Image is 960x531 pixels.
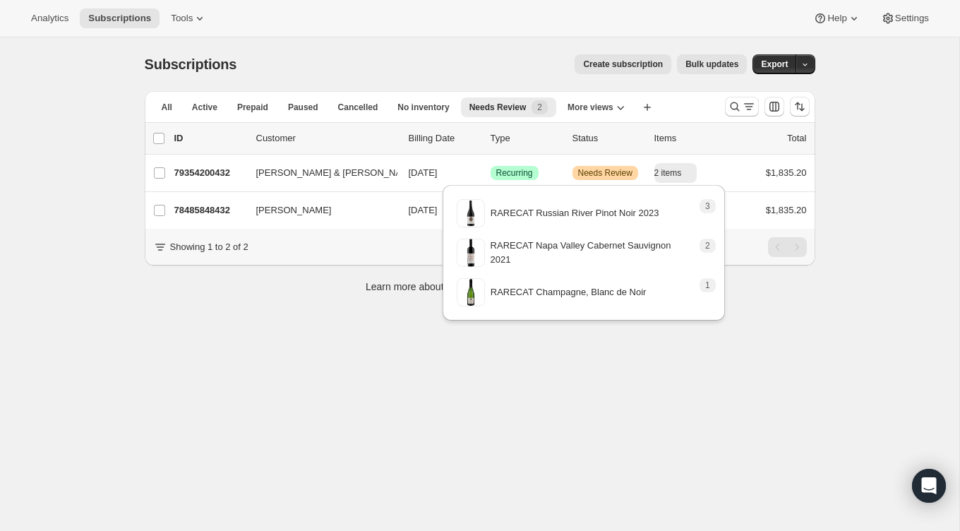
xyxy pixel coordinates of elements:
[174,131,245,145] p: ID
[568,102,613,113] span: More views
[457,239,485,267] img: variant image
[457,199,485,227] img: variant image
[192,102,217,113] span: Active
[654,163,697,183] button: 2 items
[787,131,806,145] p: Total
[174,163,807,183] div: 79354200432[PERSON_NAME] & [PERSON_NAME][DATE]SuccessRecurringWarningNeeds Review2 items$1,835.20
[171,13,193,24] span: Tools
[725,97,759,117] button: Search and filter results
[827,13,846,24] span: Help
[705,201,710,212] span: 3
[80,8,160,28] button: Subscriptions
[705,280,710,291] span: 1
[895,13,929,24] span: Settings
[170,240,248,254] p: Showing 1 to 2 of 2
[685,59,738,70] span: Bulk updates
[578,167,632,179] span: Needs Review
[496,167,533,179] span: Recurring
[162,8,215,28] button: Tools
[338,102,378,113] span: Cancelled
[409,131,479,145] p: Billing Date
[636,97,659,117] button: Create new view
[469,102,527,113] span: Needs Review
[761,59,788,70] span: Export
[162,102,172,113] span: All
[872,8,937,28] button: Settings
[583,59,663,70] span: Create subscription
[237,102,268,113] span: Prepaid
[654,167,682,179] span: 2 items
[288,102,318,113] span: Paused
[174,201,807,220] div: 78485848432[PERSON_NAME][DATE]SuccessRecurringWarningNeeds Review1 item$1,835.20
[705,240,710,251] span: 2
[145,56,237,72] span: Subscriptions
[23,8,77,28] button: Analytics
[912,469,946,503] div: Open Intercom Messenger
[256,166,419,180] span: [PERSON_NAME] & [PERSON_NAME]
[805,8,869,28] button: Help
[256,203,332,217] span: [PERSON_NAME]
[559,97,633,117] button: More views
[88,13,151,24] span: Subscriptions
[256,131,397,145] p: Customer
[248,199,389,222] button: [PERSON_NAME]
[409,205,438,215] span: [DATE]
[572,131,643,145] p: Status
[766,205,807,215] span: $1,835.20
[537,102,542,113] span: 2
[575,54,671,74] button: Create subscription
[491,131,561,145] div: Type
[491,285,647,299] p: RARECAT Champagne, Blanc de Noir
[491,206,659,220] p: RARECAT Russian River Pinot Noir 2023
[174,166,245,180] p: 79354200432
[457,278,485,306] img: variant image
[397,102,449,113] span: No inventory
[768,237,807,257] nav: Pagination
[31,13,68,24] span: Analytics
[174,203,245,217] p: 78485848432
[654,131,725,145] div: Items
[766,167,807,178] span: $1,835.20
[752,54,796,74] button: Export
[677,54,747,74] button: Bulk updates
[174,131,807,145] div: IDCustomerBilling DateTypeStatusItemsTotal
[491,239,693,267] p: RARECAT Napa Valley Cabernet Sauvignon 2021
[409,167,438,178] span: [DATE]
[790,97,810,117] button: Sort the results
[248,162,389,184] button: [PERSON_NAME] & [PERSON_NAME]
[366,280,594,294] p: Learn more about
[764,97,784,117] button: Customize table column order and visibility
